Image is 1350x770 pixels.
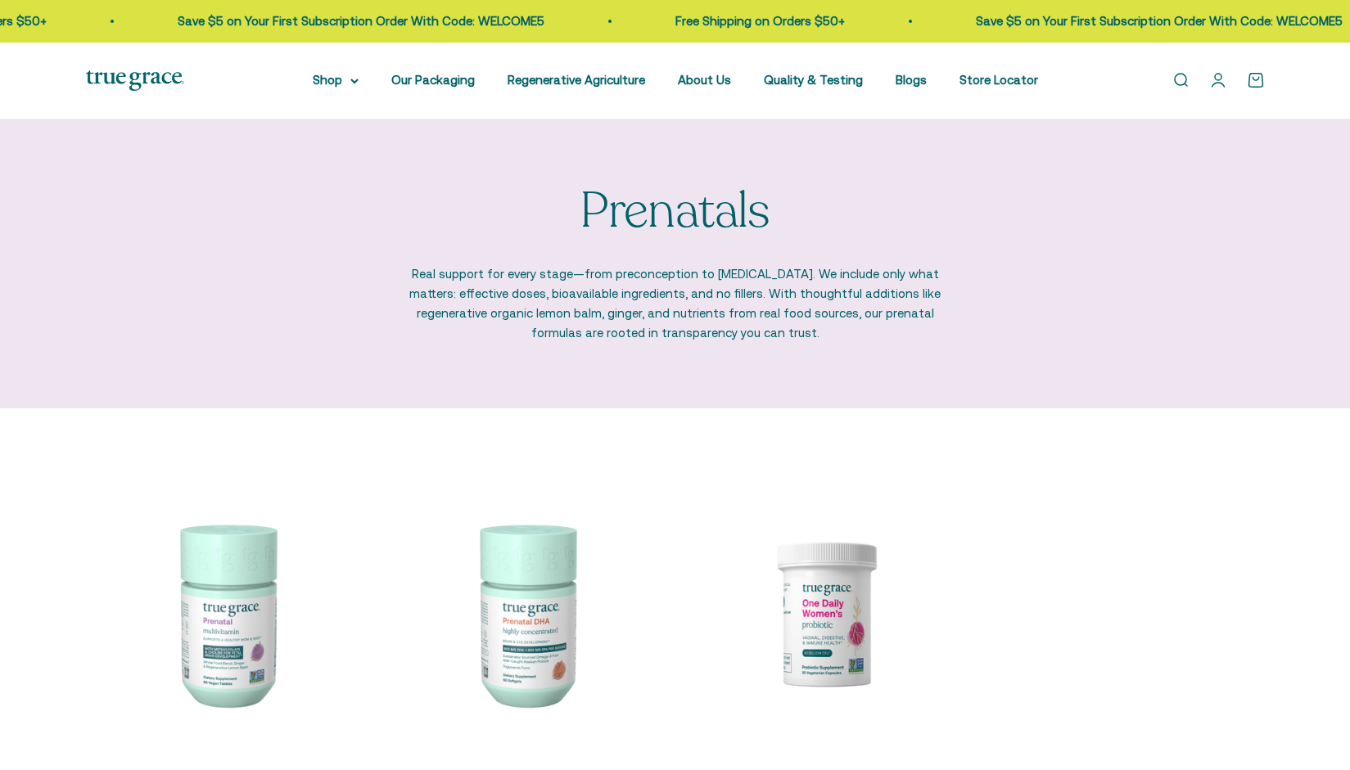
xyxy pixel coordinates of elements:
[171,11,538,31] p: Save $5 on Your First Subscription Order With Code: WELCOME5
[685,474,965,754] img: Daily Probiotic for Women's Vaginal, Digestive, and Immune Support* - 90 Billion CFU at time of m...
[669,14,838,28] a: Free Shipping on Orders $50+
[86,474,366,754] img: Daily Multivitamin to Support a Healthy Mom & Baby* For women during pre-conception, pregnancy, a...
[386,474,666,754] img: Prenatal DHA for Brain & Eye Development* For women during pre-conception, pregnancy, and lactati...
[764,73,863,87] a: Quality & Testing
[969,11,1336,31] p: Save $5 on Your First Subscription Order With Code: WELCOME5
[959,73,1038,87] a: Store Locator
[508,73,645,87] a: Regenerative Agriculture
[391,73,475,87] a: Our Packaging
[409,264,941,343] p: Real support for every stage—from preconception to [MEDICAL_DATA]. We include only what matters: ...
[896,73,927,87] a: Blogs
[678,73,731,87] a: About Us
[580,184,770,238] p: Prenatals
[313,70,359,90] summary: Shop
